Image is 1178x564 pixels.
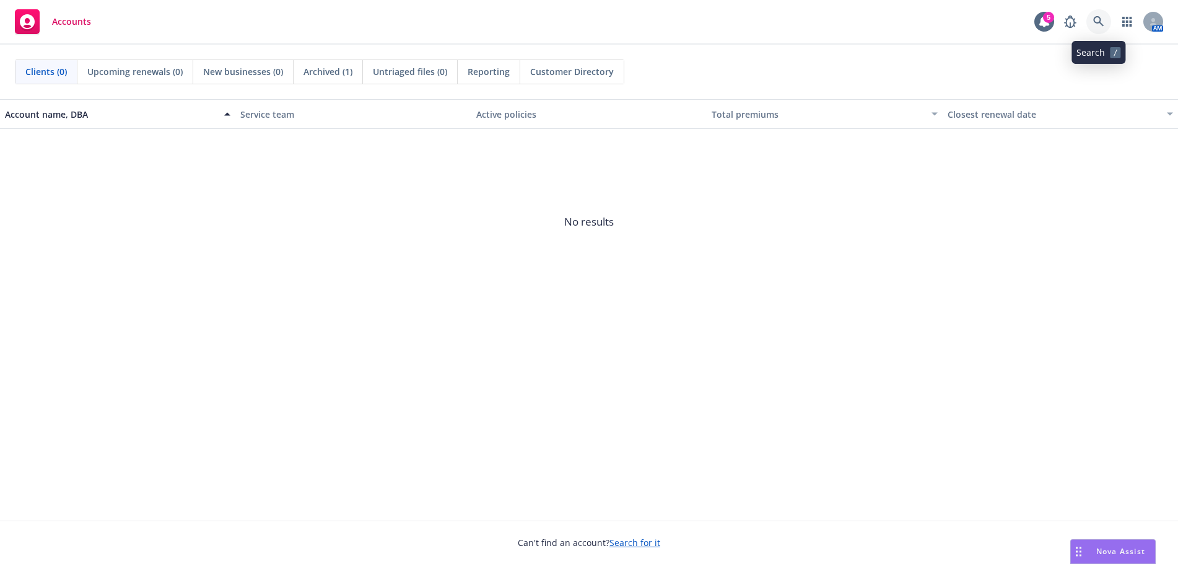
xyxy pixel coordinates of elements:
a: Switch app [1115,9,1140,34]
div: 5 [1043,12,1054,23]
div: Closest renewal date [948,108,1159,121]
div: Total premiums [712,108,923,121]
span: Nova Assist [1096,546,1145,557]
span: Untriaged files (0) [373,65,447,78]
button: Nova Assist [1070,539,1156,564]
div: Active policies [476,108,702,121]
button: Service team [235,99,471,129]
a: Accounts [10,4,96,39]
span: Reporting [468,65,510,78]
span: Clients (0) [25,65,67,78]
span: Can't find an account? [518,536,660,549]
div: Drag to move [1071,540,1086,563]
div: Service team [240,108,466,121]
a: Search [1086,9,1111,34]
span: Customer Directory [530,65,614,78]
span: New businesses (0) [203,65,283,78]
span: Archived (1) [303,65,352,78]
span: Accounts [52,17,91,27]
button: Active policies [471,99,707,129]
div: Account name, DBA [5,108,217,121]
a: Search for it [609,537,660,549]
button: Total premiums [707,99,942,129]
button: Closest renewal date [943,99,1178,129]
a: Report a Bug [1058,9,1083,34]
span: Upcoming renewals (0) [87,65,183,78]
